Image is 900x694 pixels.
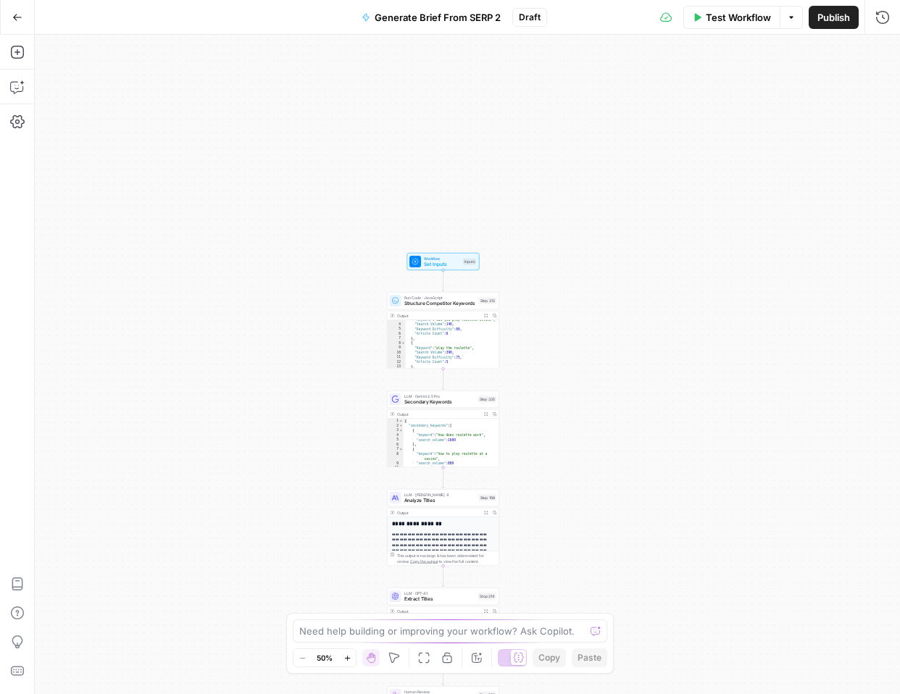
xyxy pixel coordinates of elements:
span: Publish [817,10,850,25]
div: 7 [388,336,406,341]
button: Test Workflow [683,6,780,29]
button: Generate Brief From SERP 2 [353,6,509,29]
div: 4 [388,322,406,327]
span: 50% [317,652,333,664]
div: 4 [388,433,404,438]
button: Copy [533,648,566,667]
div: Step 198 [479,495,496,501]
div: 12 [388,360,406,365]
span: Toggle code folding, rows 8 through 13 [401,341,406,346]
span: Toggle code folding, rows 3 through 6 [399,428,404,433]
g: Edge from step_335 to step_198 [442,467,444,488]
span: Test Workflow [706,10,771,25]
span: LLM · [PERSON_NAME] 4 [404,492,476,498]
div: This output is too large & has been abbreviated for review. to view the full content. [397,553,496,564]
span: Draft [519,11,541,24]
div: 10 [388,466,404,471]
div: Output [397,510,480,516]
div: Output [397,411,480,417]
div: 2 [388,424,404,429]
div: 6 [388,443,404,448]
span: Copy [538,651,560,664]
span: Generate Brief From SERP 2 [375,10,501,25]
span: Toggle code folding, rows 1 through 44 [399,419,404,424]
div: 8 [388,341,406,346]
div: 9 [388,346,406,351]
div: 8 [388,452,404,461]
button: Paste [572,648,607,667]
span: Workflow [424,256,460,262]
span: Extract Titles [404,595,476,603]
span: Toggle code folding, rows 7 through 10 [399,447,404,452]
div: WorkflowSet InputsInputs [387,253,499,270]
div: 11 [388,355,406,360]
div: 6 [388,332,406,337]
span: Copy the output [410,559,438,564]
span: Set Inputs [424,261,460,268]
div: LLM · Gemini 2.5 ProSecondary KeywordsStep 335Output{ "secondary_keywords":[ { "keyword":"how doe... [387,390,499,467]
span: Structure Competitor Keywords [404,300,476,307]
div: LLM · GPT-4.1Extract TitlesStep 214Output{ "titles":[ "How to Play Online Roulette Like a Rock St... [387,588,499,664]
div: 7 [388,447,404,452]
g: Edge from step_212 to step_335 [442,369,444,390]
div: 3 [388,428,404,433]
span: Paste [578,651,601,664]
div: 13 [388,364,406,369]
div: 5 [388,327,406,332]
span: LLM · Gemini 2.5 Pro [404,393,475,399]
div: Step 212 [479,298,496,304]
div: Output [397,313,480,319]
span: Secondary Keywords [404,398,475,406]
g: Edge from step_214 to step_202 [442,664,444,685]
g: Edge from start to step_212 [442,270,444,291]
div: Output [397,609,480,614]
div: 5 [388,438,404,443]
div: 10 [388,351,406,356]
div: Step 335 [478,396,496,403]
span: LLM · GPT-4.1 [404,590,476,596]
span: Toggle code folding, rows 2 through 43 [399,424,404,429]
div: Step 214 [478,593,496,600]
div: Run Code · JavaScriptStructure Competitor KeywordsStep 212Output "Keyword":"can you play roulette... [387,292,499,369]
span: Run Code · JavaScript [404,295,476,301]
g: Edge from step_198 to step_214 [442,566,444,587]
div: Inputs [463,259,477,265]
div: 9 [388,461,404,467]
button: Publish [809,6,859,29]
div: 1 [388,419,404,424]
span: Analyze Titles [404,497,476,504]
